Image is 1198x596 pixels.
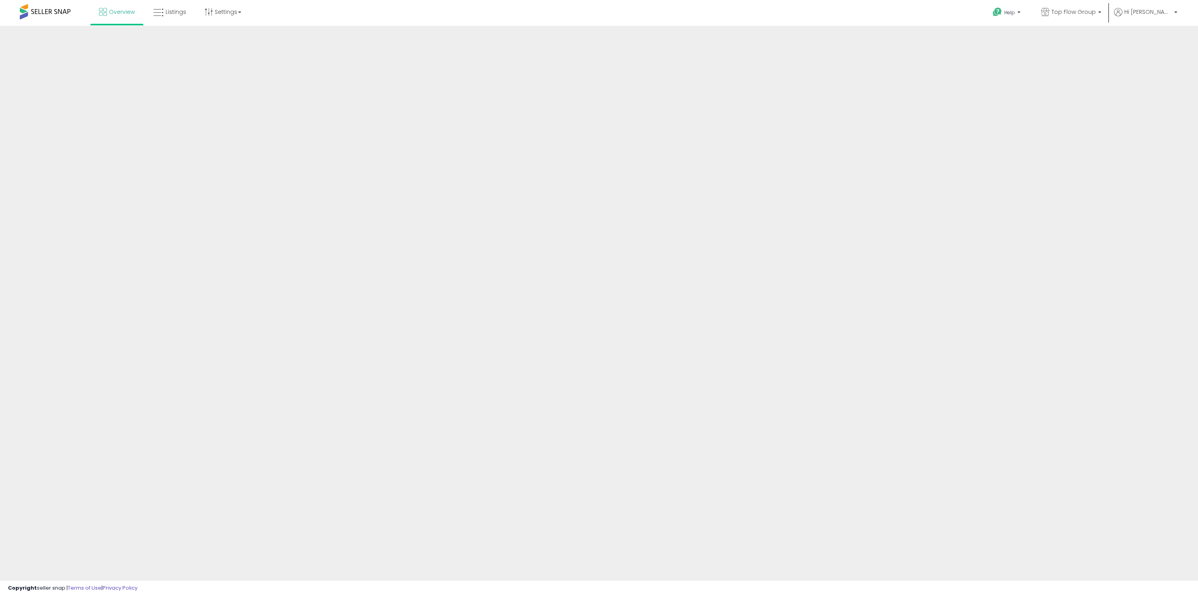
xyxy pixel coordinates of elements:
[986,1,1028,26] a: Help
[1124,8,1172,16] span: Hi [PERSON_NAME]
[1114,8,1177,26] a: Hi [PERSON_NAME]
[109,8,135,16] span: Overview
[992,7,1002,17] i: Get Help
[166,8,186,16] span: Listings
[1004,9,1015,16] span: Help
[1051,8,1096,16] span: Top Flow Group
